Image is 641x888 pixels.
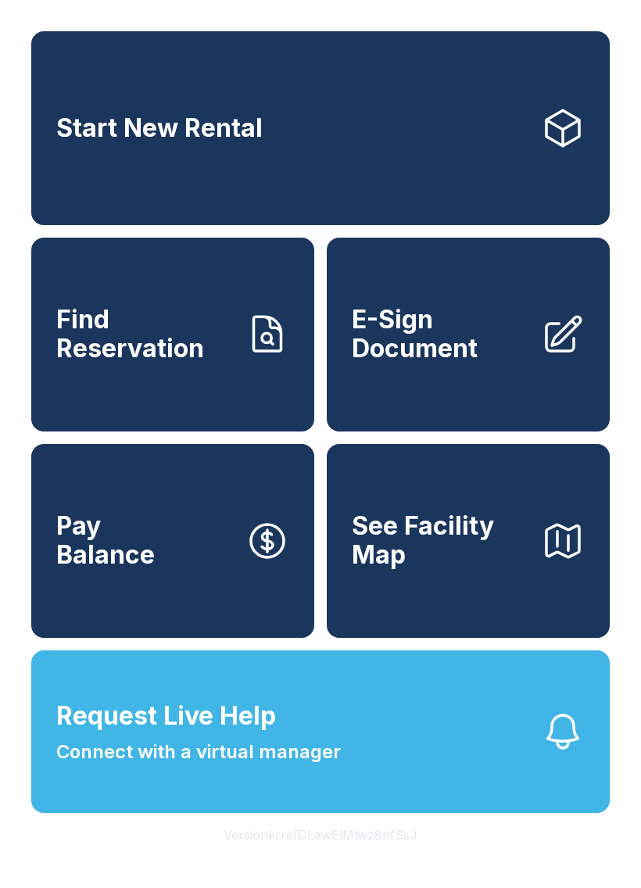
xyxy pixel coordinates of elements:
a: Find Reservation [31,238,314,431]
span: Connect with a virtual manager [56,738,341,766]
span: E-Sign Document [352,306,528,363]
button: See Facility Map [327,444,610,638]
a: Start New Rental [31,31,610,225]
a: E-Sign Document [327,238,610,431]
span: Pay Balance [56,512,155,569]
button: PayBalance [31,444,314,638]
span: Request Live Help [56,697,276,735]
span: Start New Rental [56,114,263,143]
span: See Facility Map [352,512,528,569]
button: Request Live HelpConnect with a virtual manager [31,650,610,813]
span: Find Reservation [56,306,233,363]
button: VersionkrrefDLawElMlwz8nfSsJ [211,813,430,857]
